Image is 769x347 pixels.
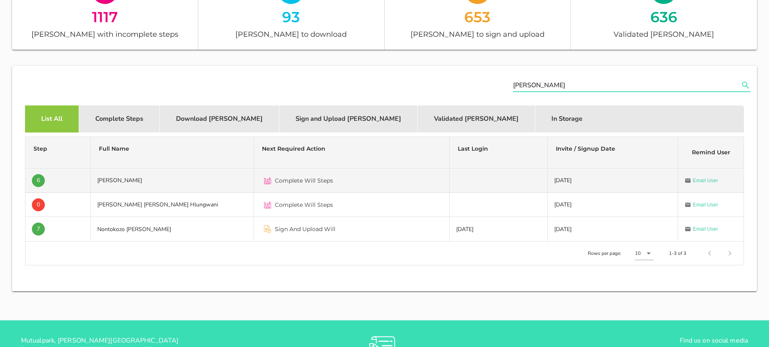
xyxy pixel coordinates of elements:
[12,10,198,24] div: 1117
[385,10,570,24] div: 653
[635,250,641,257] div: 10
[418,105,535,132] div: Validated [PERSON_NAME]
[450,137,548,168] th: Last Login: Not sorted. Activate to sort ascending.
[262,145,325,152] span: Next Required Action
[99,145,129,152] span: Full Name
[685,225,718,233] a: Email User
[37,174,40,187] span: 6
[685,177,718,185] a: Email User
[548,137,678,168] th: Invite / Signup Date: Not sorted. Activate to sort ascending.
[91,168,254,193] td: [PERSON_NAME]
[275,177,333,185] span: Complete Will Steps
[275,201,333,209] span: Complete Will Steps
[37,223,40,236] span: 7
[693,201,718,209] span: Email User
[37,198,40,211] span: 0
[254,137,450,168] th: Next Required Action: Not sorted. Activate to sort ascending.
[79,105,160,132] div: Complete Steps
[535,105,599,132] div: In Storage
[12,28,198,40] div: [PERSON_NAME] with incomplete steps
[588,242,654,265] div: Rows per page:
[693,177,718,185] span: Email User
[279,105,418,132] div: Sign and Upload [PERSON_NAME]
[450,217,548,241] td: [DATE]
[198,28,384,40] div: [PERSON_NAME] to download
[554,225,572,233] span: [DATE]
[25,105,79,132] div: List All
[635,247,654,260] div: 10Rows per page:
[198,10,384,24] div: 93
[91,193,254,217] td: [PERSON_NAME] [PERSON_NAME] Hlungwani
[693,225,718,233] span: Email User
[275,225,335,233] span: Sign And Upload Will
[738,80,753,90] button: Search name, email, testator ID or ID number appended action
[678,137,744,168] th: Remind User
[556,145,615,152] span: Invite / Signup Date
[554,201,572,208] span: [DATE]
[91,137,254,168] th: Full Name: Not sorted. Activate to sort ascending.
[571,28,757,40] div: Validated [PERSON_NAME]
[669,250,686,257] div: 1-3 of 3
[385,28,570,40] div: [PERSON_NAME] to sign and upload
[160,105,279,132] div: Download [PERSON_NAME]
[554,177,572,184] span: [DATE]
[692,149,730,156] span: Remind User
[34,145,47,152] span: Step
[25,137,91,168] th: Step: Not sorted. Activate to sort ascending.
[91,217,254,241] td: Nontokozo [PERSON_NAME]
[458,145,488,152] span: Last Login
[21,336,178,345] span: Mutualpark, [PERSON_NAME][GEOGRAPHIC_DATA]
[571,10,757,24] div: 636
[506,336,748,345] p: Find us on social media
[685,201,718,209] a: Email User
